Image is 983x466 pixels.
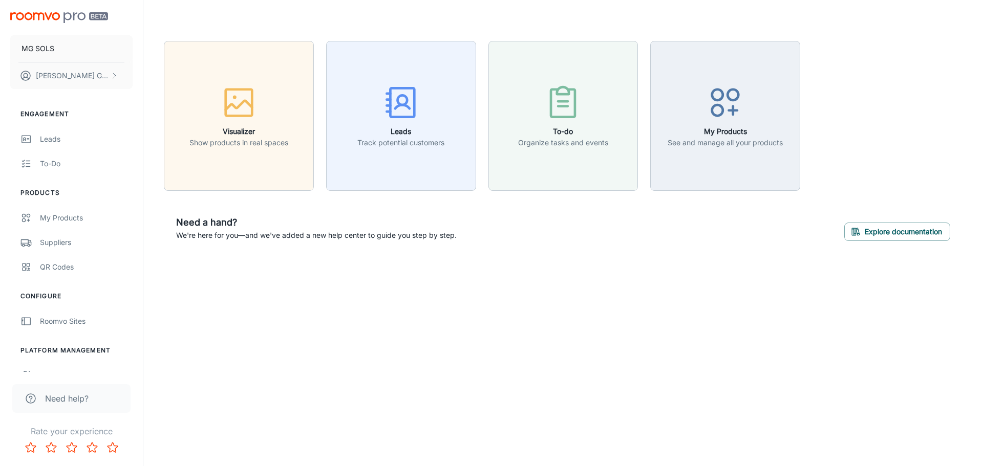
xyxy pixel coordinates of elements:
[488,110,638,120] a: To-doOrganize tasks and events
[40,261,133,273] div: QR Codes
[176,230,457,241] p: We're here for you—and we've added a new help center to guide you step by step.
[518,126,608,137] h6: To-do
[40,134,133,145] div: Leads
[40,237,133,248] div: Suppliers
[326,110,476,120] a: LeadsTrack potential customers
[40,212,133,224] div: My Products
[176,215,457,230] h6: Need a hand?
[357,126,444,137] h6: Leads
[668,137,783,148] p: See and manage all your products
[844,223,950,241] button: Explore documentation
[650,110,800,120] a: My ProductsSee and manage all your products
[164,41,314,191] button: VisualizerShow products in real spaces
[40,158,133,169] div: To-do
[357,137,444,148] p: Track potential customers
[189,137,288,148] p: Show products in real spaces
[326,41,476,191] button: LeadsTrack potential customers
[189,126,288,137] h6: Visualizer
[10,35,133,62] button: MG SOLS
[518,137,608,148] p: Organize tasks and events
[488,41,638,191] button: To-doOrganize tasks and events
[10,12,108,23] img: Roomvo PRO Beta
[22,43,54,54] p: MG SOLS
[668,126,783,137] h6: My Products
[844,226,950,236] a: Explore documentation
[10,62,133,89] button: [PERSON_NAME] Gensbittel
[650,41,800,191] button: My ProductsSee and manage all your products
[36,70,108,81] p: [PERSON_NAME] Gensbittel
